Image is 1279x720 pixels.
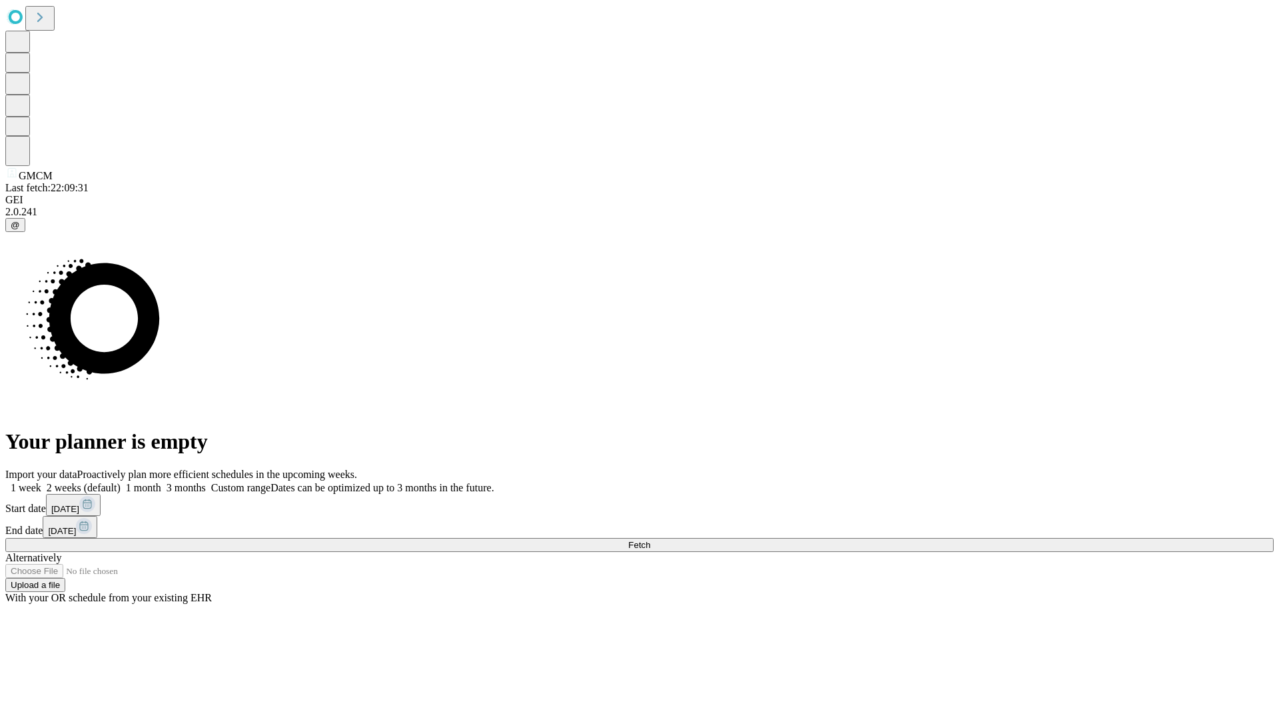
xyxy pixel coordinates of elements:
[11,220,20,230] span: @
[5,429,1274,454] h1: Your planner is empty
[5,182,89,193] span: Last fetch: 22:09:31
[48,526,76,536] span: [DATE]
[5,206,1274,218] div: 2.0.241
[5,578,65,592] button: Upload a file
[5,516,1274,538] div: End date
[51,504,79,514] span: [DATE]
[47,482,121,493] span: 2 weeks (default)
[5,592,212,603] span: With your OR schedule from your existing EHR
[270,482,494,493] span: Dates can be optimized up to 3 months in the future.
[5,194,1274,206] div: GEI
[5,469,77,480] span: Import your data
[43,516,97,538] button: [DATE]
[211,482,270,493] span: Custom range
[77,469,357,480] span: Proactively plan more efficient schedules in the upcoming weeks.
[5,494,1274,516] div: Start date
[628,540,650,550] span: Fetch
[5,218,25,232] button: @
[11,482,41,493] span: 1 week
[46,494,101,516] button: [DATE]
[126,482,161,493] span: 1 month
[5,552,61,563] span: Alternatively
[167,482,206,493] span: 3 months
[5,538,1274,552] button: Fetch
[19,170,53,181] span: GMCM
